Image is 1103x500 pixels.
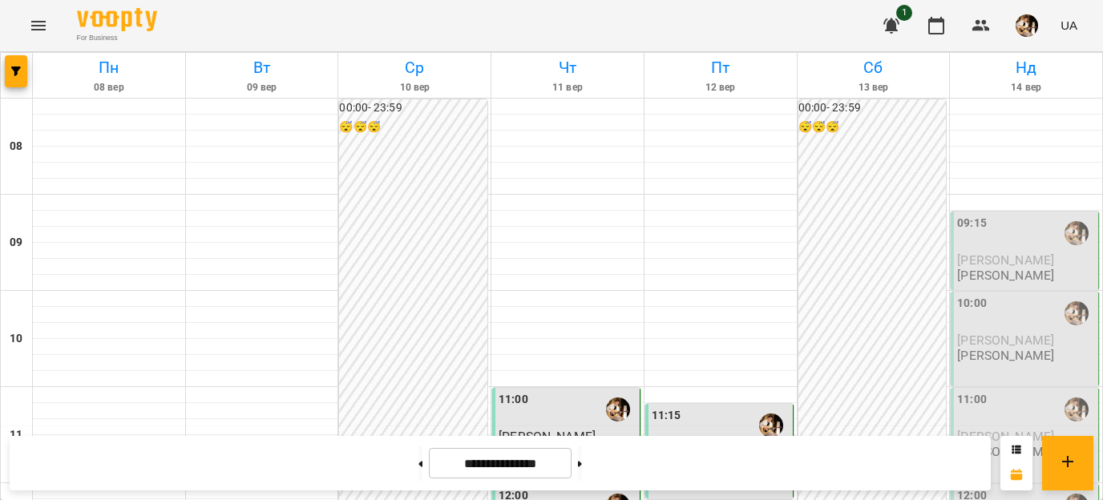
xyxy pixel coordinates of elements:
h6: 12 вер [647,80,794,95]
img: Voopty Logo [77,8,157,31]
h6: 00:00 - 23:59 [339,99,487,117]
h6: 13 вер [800,80,947,95]
p: [PERSON_NAME] [957,349,1054,362]
img: Сергій ВЛАСОВИЧ [1065,397,1089,421]
h6: 09 [10,234,22,252]
p: [PERSON_NAME] [957,268,1054,282]
span: [PERSON_NAME] [957,333,1054,348]
h6: 10 вер [341,80,488,95]
button: UA [1054,10,1084,40]
img: Сергій ВЛАСОВИЧ [759,413,783,437]
h6: Вт [188,55,336,80]
img: 0162ea527a5616b79ea1cf03ccdd73a5.jpg [1016,14,1038,37]
span: For Business [77,33,157,43]
h6: 10 [10,330,22,348]
h6: Ср [341,55,488,80]
h6: 08 [10,138,22,155]
label: 11:15 [652,407,681,425]
span: [PERSON_NAME] [957,252,1054,268]
label: 09:15 [957,215,987,232]
img: Сергій ВЛАСОВИЧ [1065,301,1089,325]
h6: 11 вер [494,80,641,95]
h6: 09 вер [188,80,336,95]
button: Menu [19,6,58,45]
h6: 😴😴😴 [339,119,487,136]
h6: Сб [800,55,947,80]
h6: 14 вер [952,80,1100,95]
label: 11:00 [499,391,528,409]
h6: Нд [952,55,1100,80]
label: 11:00 [957,391,987,409]
img: Сергій ВЛАСОВИЧ [1065,221,1089,245]
h6: Пн [35,55,183,80]
h6: 08 вер [35,80,183,95]
span: 1 [896,5,912,21]
span: UA [1061,17,1077,34]
label: 10:00 [957,295,987,312]
h6: 00:00 - 23:59 [798,99,947,117]
h6: Чт [494,55,641,80]
img: Сергій ВЛАСОВИЧ [606,397,630,421]
h6: 😴😴😴 [798,119,947,136]
h6: Пт [647,55,794,80]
